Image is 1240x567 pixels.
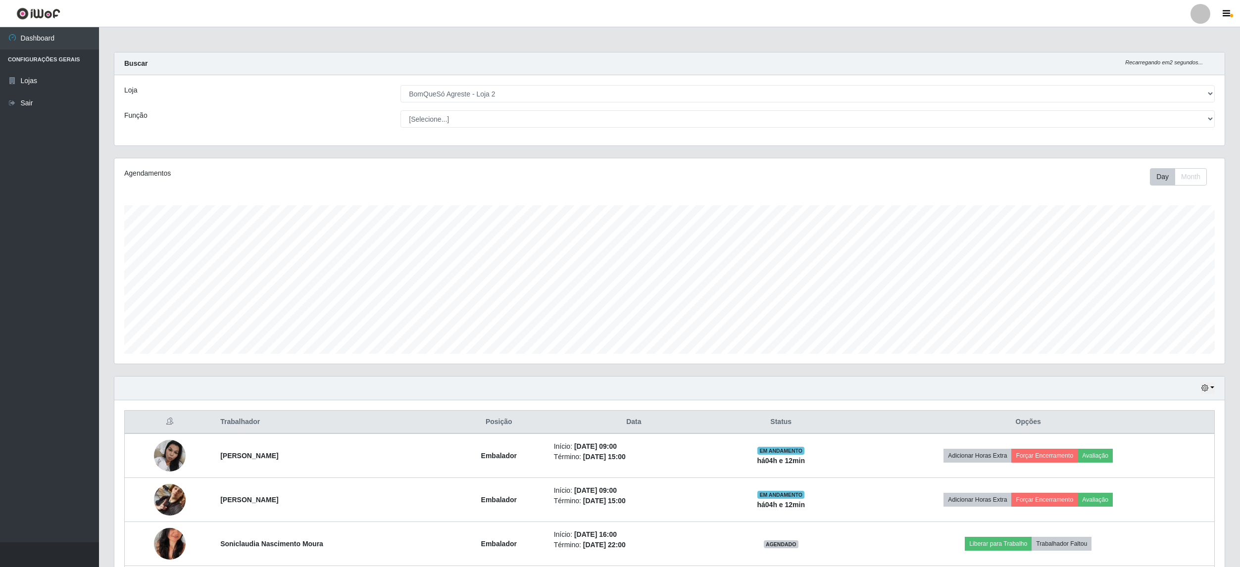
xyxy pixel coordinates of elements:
span: EM ANDAMENTO [757,447,804,455]
strong: Buscar [124,59,148,67]
strong: [PERSON_NAME] [220,452,278,460]
strong: há 04 h e 12 min [757,501,805,509]
time: [DATE] 15:00 [583,453,626,461]
time: [DATE] 09:00 [574,486,617,494]
button: Adicionar Horas Extra [943,493,1011,507]
i: Recarregando em 2 segundos... [1125,59,1203,65]
th: Posição [450,411,548,434]
strong: Soniclaudia Nascimento Moura [220,540,323,548]
button: Forçar Encerramento [1011,493,1078,507]
time: [DATE] 22:00 [583,541,626,549]
img: 1746137035035.jpeg [154,472,186,528]
img: 1730308333367.jpeg [154,434,186,476]
li: Início: [554,529,714,540]
li: Término: [554,452,714,462]
button: Month [1175,168,1207,186]
time: [DATE] 09:00 [574,442,617,450]
time: [DATE] 15:00 [583,497,626,505]
strong: há 04 h e 12 min [757,457,805,465]
img: CoreUI Logo [16,7,60,20]
strong: [PERSON_NAME] [220,496,278,504]
button: Trabalhador Faltou [1032,537,1091,551]
button: Day [1150,168,1175,186]
span: AGENDADO [764,540,798,548]
span: EM ANDAMENTO [757,491,804,499]
strong: Embalador [481,452,517,460]
strong: Embalador [481,540,517,548]
strong: Embalador [481,496,517,504]
button: Avaliação [1078,493,1113,507]
div: Agendamentos [124,168,570,179]
time: [DATE] 16:00 [574,530,617,538]
li: Início: [554,485,714,496]
div: Toolbar with button groups [1150,168,1215,186]
button: Adicionar Horas Extra [943,449,1011,463]
button: Liberar para Trabalho [965,537,1032,551]
button: Forçar Encerramento [1011,449,1078,463]
th: Data [548,411,720,434]
label: Função [124,110,148,121]
th: Trabalhador [214,411,450,434]
button: Avaliação [1078,449,1113,463]
li: Início: [554,441,714,452]
div: First group [1150,168,1207,186]
label: Loja [124,85,137,95]
li: Término: [554,496,714,506]
th: Opções [842,411,1214,434]
th: Status [720,411,842,434]
li: Término: [554,540,714,550]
